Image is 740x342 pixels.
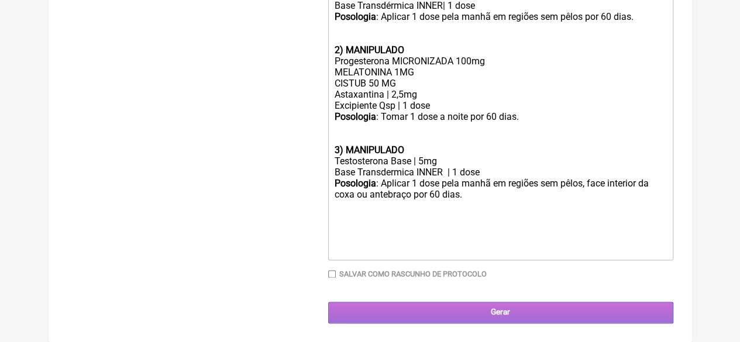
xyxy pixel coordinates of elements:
div: Base Transdermica INNER | 1 dose [334,167,666,178]
div: : Aplicar 1 dose pela manhã em regiões sem pêlos por 60 dias. [334,11,666,44]
strong: Posologia [334,178,376,189]
div: Excipiente Qsp | 1 dose [334,100,666,111]
strong: Posologia [334,111,376,122]
div: : Aplicar 1 dose pela manhã em regiões sem pêlos, face interior da coxa ou antebraço por 60 dias. [334,178,666,233]
strong: Posologia [334,11,376,22]
div: Testosterona Base | 5mg [334,156,666,167]
div: : Tomar 1 dose a noite por 60 dias. [334,111,666,144]
label: Salvar como rascunho de Protocolo [339,270,487,278]
div: Progesterona MICRONIZADA 100mg MELATONINA 1MG CISTUB 50 MG Astaxantina | 2,5mg [334,56,666,100]
input: Gerar [328,302,673,323]
strong: 2) MANIPULADO [334,44,404,56]
strong: 3) MANIPULADO [334,144,404,156]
